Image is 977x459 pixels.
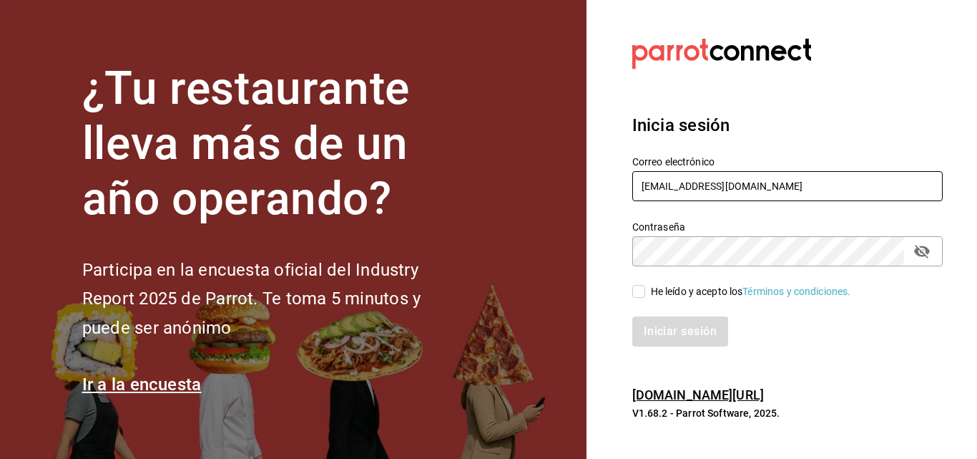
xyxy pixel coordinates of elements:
div: He leído y acepto los [651,284,851,299]
h2: Participa en la encuesta oficial del Industry Report 2025 de Parrot. Te toma 5 minutos y puede se... [82,256,468,343]
button: passwordField [910,239,934,264]
label: Contraseña [632,222,943,232]
input: Ingresa tu correo electrónico [632,171,943,201]
p: V1.68.2 - Parrot Software, 2025. [632,406,943,420]
a: Términos y condiciones. [742,286,850,297]
h3: Inicia sesión [632,112,943,138]
a: Ir a la encuesta [82,375,202,395]
a: [DOMAIN_NAME][URL] [632,387,764,402]
label: Correo electrónico [632,157,943,167]
h1: ¿Tu restaurante lleva más de un año operando? [82,62,468,226]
